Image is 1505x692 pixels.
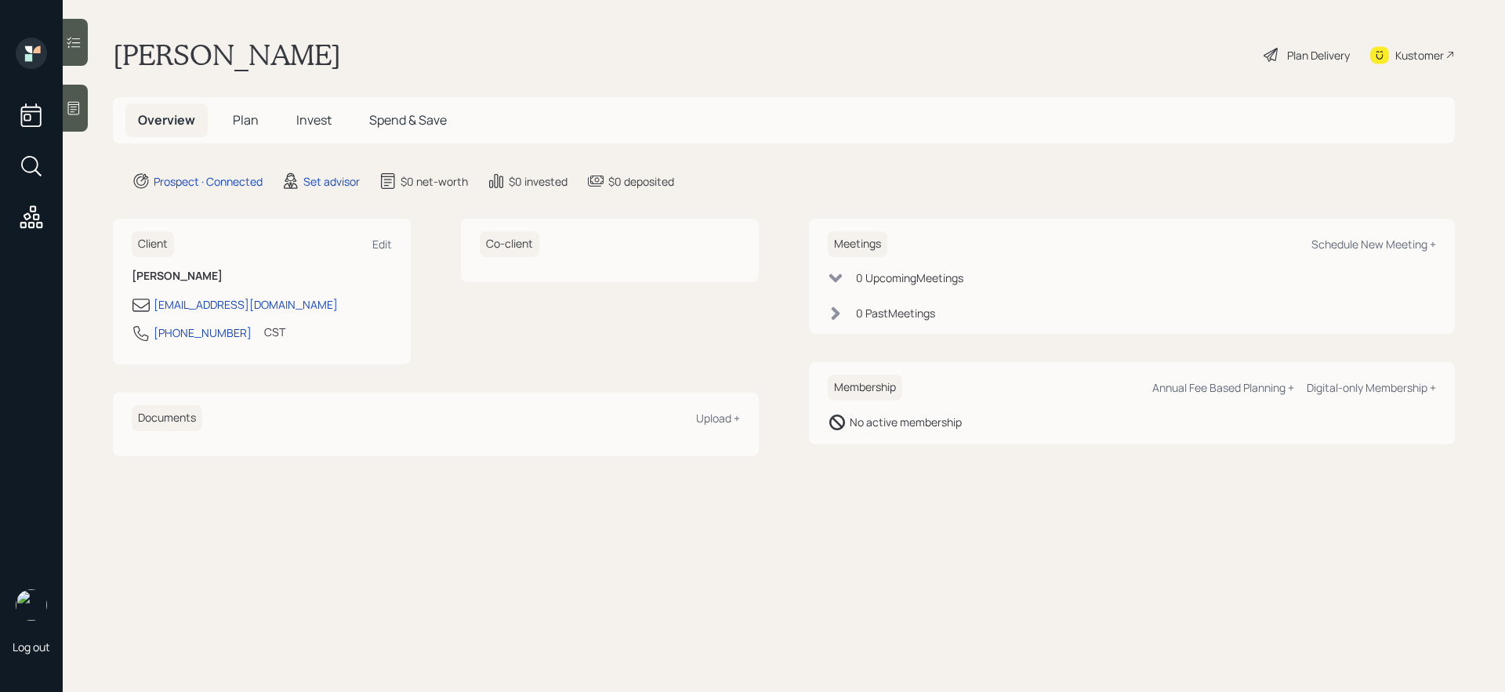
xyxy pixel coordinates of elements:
[1307,380,1436,395] div: Digital-only Membership +
[1152,380,1294,395] div: Annual Fee Based Planning +
[154,296,338,313] div: [EMAIL_ADDRESS][DOMAIN_NAME]
[509,173,568,190] div: $0 invested
[154,324,252,341] div: [PHONE_NUMBER]
[856,305,935,321] div: 0 Past Meeting s
[154,173,263,190] div: Prospect · Connected
[696,411,740,426] div: Upload +
[401,173,468,190] div: $0 net-worth
[132,270,392,283] h6: [PERSON_NAME]
[1395,47,1444,63] div: Kustomer
[828,375,902,400] h6: Membership
[13,639,50,654] div: Log out
[480,231,539,257] h6: Co-client
[264,324,285,340] div: CST
[132,405,202,431] h6: Documents
[113,38,341,72] h1: [PERSON_NAME]
[856,270,963,286] div: 0 Upcoming Meeting s
[1287,47,1350,63] div: Plan Delivery
[369,111,447,129] span: Spend & Save
[608,173,674,190] div: $0 deposited
[233,111,259,129] span: Plan
[372,237,392,252] div: Edit
[138,111,195,129] span: Overview
[828,231,887,257] h6: Meetings
[16,589,47,621] img: retirable_logo.png
[296,111,332,129] span: Invest
[132,231,174,257] h6: Client
[303,173,360,190] div: Set advisor
[1311,237,1436,252] div: Schedule New Meeting +
[850,414,962,430] div: No active membership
